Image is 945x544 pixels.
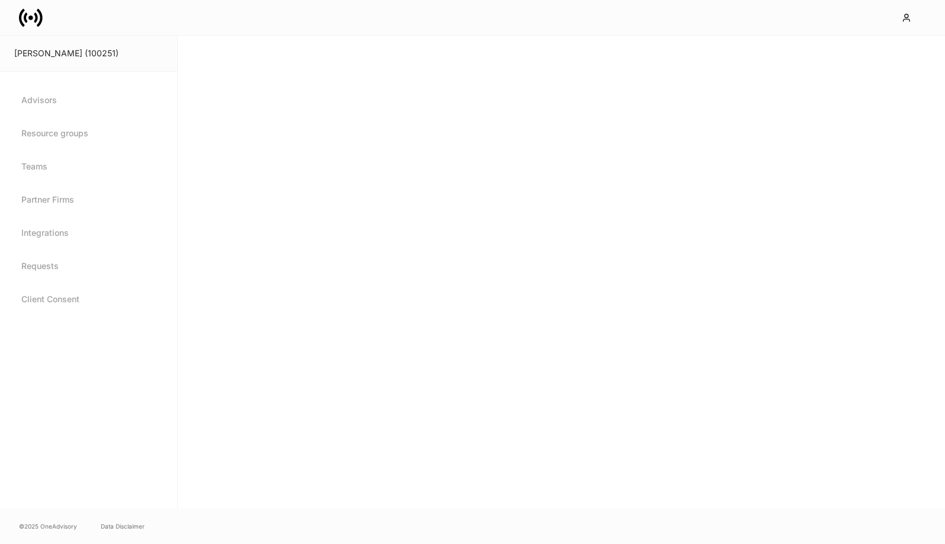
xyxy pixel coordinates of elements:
[14,185,163,214] a: Partner Firms
[14,86,163,114] a: Advisors
[14,119,163,148] a: Resource groups
[14,219,163,247] a: Integrations
[14,285,163,313] a: Client Consent
[14,252,163,280] a: Requests
[14,47,163,59] div: [PERSON_NAME] (100251)
[19,521,77,531] span: © 2025 OneAdvisory
[101,521,145,531] a: Data Disclaimer
[14,152,163,181] a: Teams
